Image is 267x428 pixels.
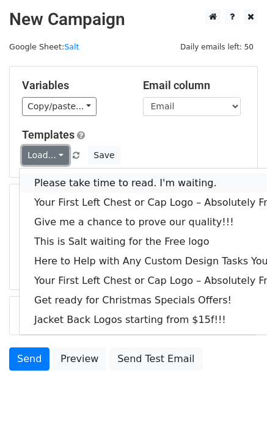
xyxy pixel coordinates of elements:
[9,9,258,30] h2: New Campaign
[53,347,106,371] a: Preview
[22,79,125,92] h5: Variables
[206,369,267,428] iframe: Chat Widget
[143,79,246,92] h5: Email column
[22,128,75,141] a: Templates
[109,347,202,371] a: Send Test Email
[22,97,97,116] a: Copy/paste...
[22,146,69,165] a: Load...
[176,42,258,51] a: Daily emails left: 50
[88,146,120,165] button: Save
[176,40,258,54] span: Daily emails left: 50
[9,347,49,371] a: Send
[9,42,79,51] small: Google Sheet:
[64,42,79,51] a: Salt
